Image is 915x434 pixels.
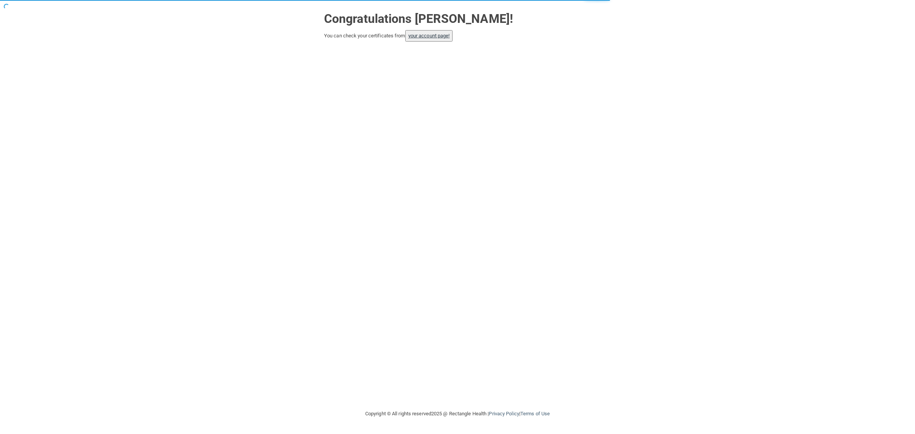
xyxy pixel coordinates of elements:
a: Terms of Use [520,411,550,416]
div: You can check your certificates from [324,30,591,42]
button: your account page! [405,30,453,42]
strong: Congratulations [PERSON_NAME]! [324,11,513,26]
a: your account page! [408,33,450,39]
a: Privacy Policy [489,411,519,416]
div: Copyright © All rights reserved 2025 @ Rectangle Health | | [318,402,597,426]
